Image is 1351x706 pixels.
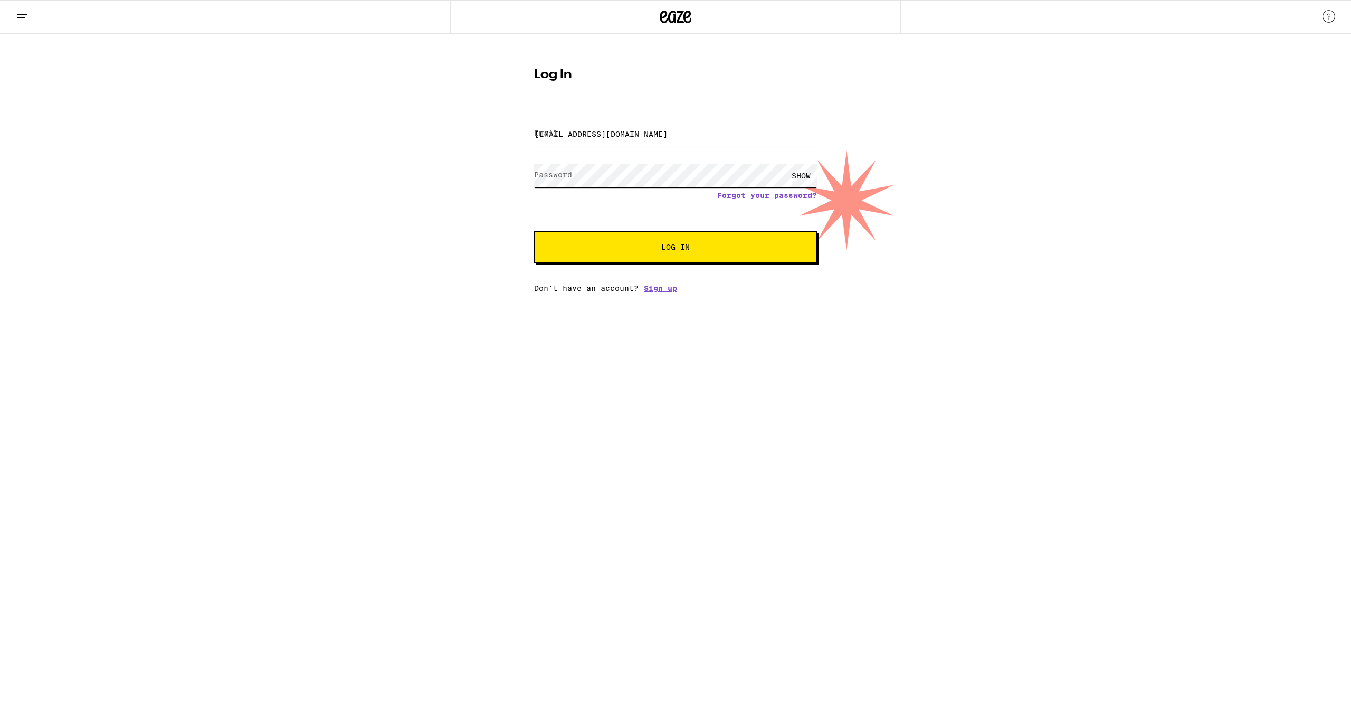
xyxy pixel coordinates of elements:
[717,191,817,200] a: Forgot your password?
[785,164,817,187] div: SHOW
[534,129,558,137] label: Email
[24,7,45,17] span: Help
[534,122,817,146] input: Email
[661,243,690,251] span: Log In
[534,284,817,293] div: Don't have an account?
[644,284,677,293] a: Sign up
[534,171,572,179] label: Password
[534,231,817,263] button: Log In
[534,69,817,81] h1: Log In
